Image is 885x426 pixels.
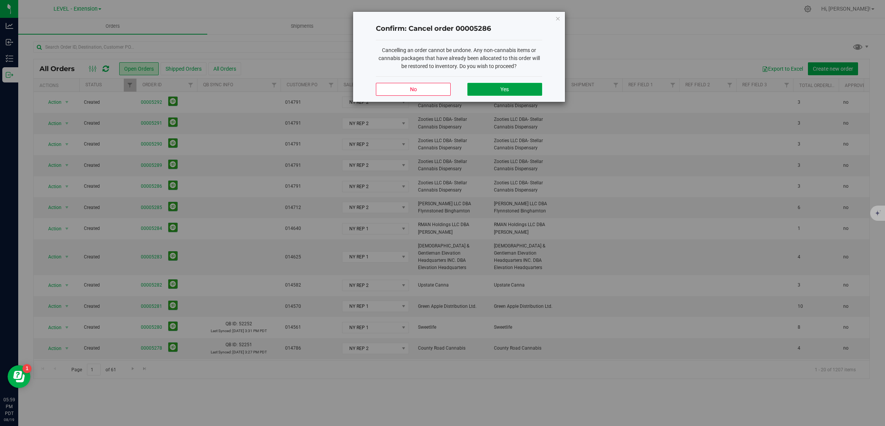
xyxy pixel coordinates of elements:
[555,14,560,23] button: Close modal
[500,86,509,92] span: Yes
[467,83,542,96] button: Yes
[22,364,32,373] iframe: Resource center unread badge
[379,47,540,69] span: Cancelling an order cannot be undone. Any non-cannabis items or cannabis packages that have alrea...
[376,83,451,96] button: No
[8,365,30,388] iframe: Resource center
[459,63,517,69] span: Do you wish to proceed?
[376,24,542,34] h4: Confirm: Cancel order 00005286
